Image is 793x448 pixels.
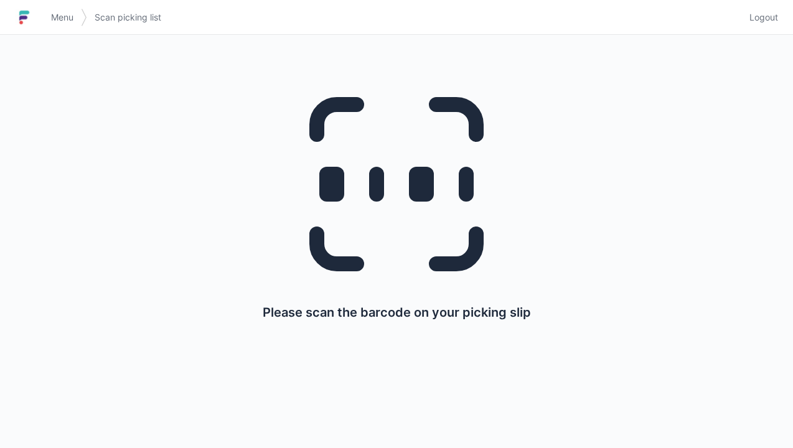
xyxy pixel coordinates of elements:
img: svg> [81,2,87,32]
img: logo-small.jpg [15,7,34,27]
a: Logout [742,6,778,29]
span: Menu [51,11,73,24]
p: Please scan the barcode on your picking slip [263,304,531,321]
span: Logout [749,11,778,24]
a: Menu [44,6,81,29]
a: Scan picking list [87,6,169,29]
span: Scan picking list [95,11,161,24]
